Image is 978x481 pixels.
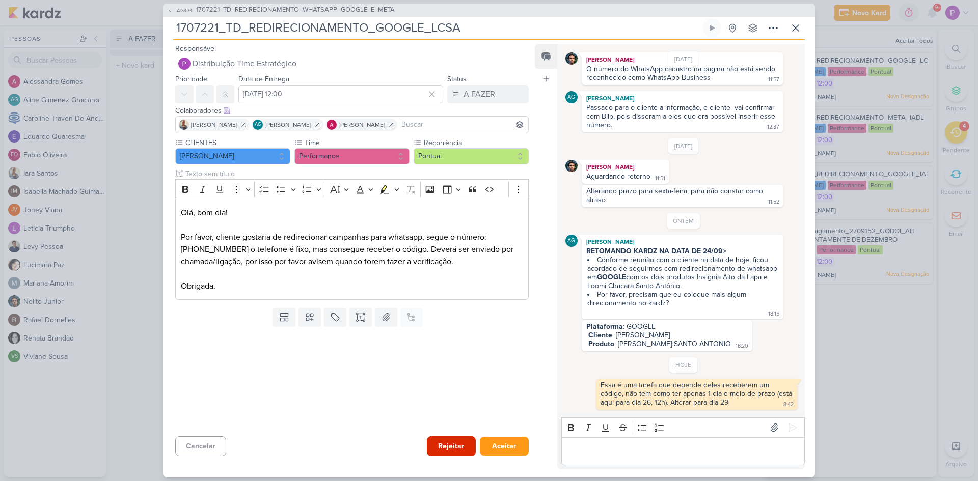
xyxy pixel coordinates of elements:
[175,179,529,199] div: Editor toolbar
[191,120,237,129] span: [PERSON_NAME]
[561,417,805,437] div: Editor toolbar
[183,168,529,179] input: Texto sem título
[447,75,467,83] label: Status
[586,103,777,129] div: Passado para o cliente a informação, e cliente vai confirmar com Blip, pois disseram a eles que e...
[193,58,296,70] span: Distribuição Time Estratégico
[464,88,495,100] div: A FAZER
[767,123,779,131] div: 12:37
[173,19,701,37] input: Kard Sem Título
[294,148,410,164] button: Performance
[175,44,216,53] label: Responsável
[601,381,794,407] div: Essa é uma tarefa que depende deles receberem um código, não tem como ter apenas 1 dia e meio de ...
[178,58,191,70] img: Distribuição Time Estratégico
[327,120,337,130] img: Alessandra Gomes
[414,148,529,164] button: Pontual
[253,120,263,130] div: Aline Gimenez Graciano
[255,122,261,127] p: AG
[586,65,777,82] div: O número do WhatsApp cadastro na pagina não está sendo reconhecido como WhatsApp Business
[265,120,311,129] span: [PERSON_NAME]
[565,160,578,172] img: Nelito Junior
[238,75,289,83] label: Data de Entrega
[586,187,765,204] div: Alterando prazo para sexta-feira, para não constar como atraso
[339,120,385,129] span: [PERSON_NAME]
[586,322,623,331] strong: Plataforma
[768,76,779,84] div: 11:57
[736,342,748,350] div: 18:20
[584,54,781,65] div: [PERSON_NAME]
[565,91,578,103] div: Aline Gimenez Graciano
[597,273,626,281] strong: GOOGLE
[175,436,226,456] button: Cancelar
[567,238,575,244] p: AG
[588,331,612,339] strong: Cliente
[587,256,779,290] li: Conforme reunião com o cliente na data de hoje, ficou acordado de seguirmos com redirecionamento ...
[584,162,667,172] div: [PERSON_NAME]
[238,85,443,103] input: Select a date
[447,85,529,103] button: A FAZER
[586,172,650,181] div: Aguardando retorno
[586,322,748,331] div: : GOOGLE
[427,436,476,456] button: Rejeitar
[423,137,529,148] label: Recorrência
[588,339,614,348] strong: Produto
[304,137,410,148] label: Time
[584,237,781,247] div: [PERSON_NAME]
[181,207,523,292] p: Olá, bom dia! Por favor, cliente gostaria de redirecionar campanhas para whatsapp, segue o número...
[561,437,805,465] div: Editor editing area: main
[586,331,748,339] div: : [PERSON_NAME]
[783,401,794,409] div: 8:42
[175,75,207,83] label: Prioridade
[399,119,526,131] input: Buscar
[567,95,575,100] p: AG
[565,52,578,65] img: Nelito Junior
[184,137,290,148] label: CLIENTES
[175,54,529,73] button: Distribuição Time Estratégico
[586,247,726,256] strong: RETOMANDO KARDZ NA DATA DE 24/09>
[179,120,189,130] img: Iara Santos
[708,24,716,32] div: Ligar relógio
[175,199,529,300] div: Editor editing area: main
[587,290,779,307] li: Por favor, precisam que eu coloque mais algum direcionamento no kardz?
[768,310,779,318] div: 18:15
[565,235,578,247] div: Aline Gimenez Graciano
[480,437,529,456] button: Aceitar
[175,105,529,116] div: Colaboradores
[655,175,665,183] div: 11:51
[584,93,781,103] div: [PERSON_NAME]
[586,339,731,348] div: : [PERSON_NAME] SANTO ANTONIO
[768,198,779,206] div: 11:52
[175,148,290,164] button: [PERSON_NAME]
